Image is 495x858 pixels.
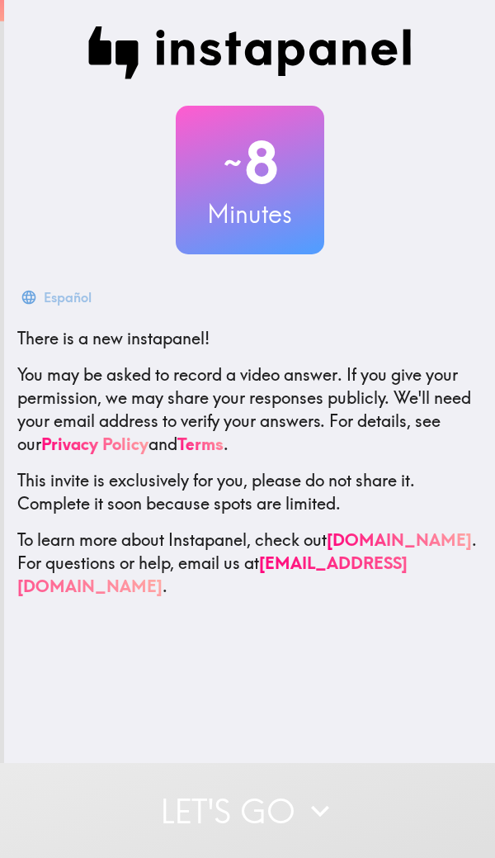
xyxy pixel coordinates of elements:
[177,434,224,454] a: Terms
[327,529,472,550] a: [DOMAIN_NAME]
[17,363,482,456] p: You may be asked to record a video answer. If you give your permission, we may share your respons...
[17,469,482,515] p: This invite is exclusively for you, please do not share it. Complete it soon because spots are li...
[88,26,412,79] img: Instapanel
[17,281,98,314] button: Español
[17,552,408,596] a: [EMAIL_ADDRESS][DOMAIN_NAME]
[221,138,244,187] span: ~
[176,197,324,231] h3: Minutes
[176,129,324,197] h2: 8
[44,286,92,309] div: Español
[41,434,148,454] a: Privacy Policy
[17,529,482,598] p: To learn more about Instapanel, check out . For questions or help, email us at .
[17,328,210,348] span: There is a new instapanel!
